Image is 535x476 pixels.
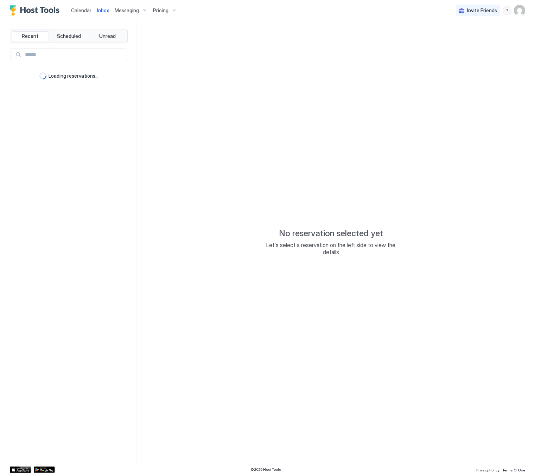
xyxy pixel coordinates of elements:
[502,466,525,473] a: Terms Of Use
[10,30,128,43] div: tab-group
[115,7,139,14] span: Messaging
[279,228,383,239] span: No reservation selected yet
[476,468,499,472] span: Privacy Policy
[503,6,511,15] div: menu
[71,7,91,13] span: Calendar
[250,467,281,472] span: © 2025 Host Tools
[12,31,49,41] button: Recent
[10,5,63,16] a: Host Tools Logo
[467,7,497,14] span: Invite Friends
[89,31,126,41] button: Unread
[22,49,127,61] input: Input Field
[10,467,31,473] a: App Store
[49,73,98,79] span: Loading reservations...
[34,467,55,473] a: Google Play Store
[50,31,88,41] button: Scheduled
[476,466,499,473] a: Privacy Policy
[39,72,46,79] div: loading
[71,7,91,14] a: Calendar
[99,33,116,39] span: Unread
[22,33,38,39] span: Recent
[153,7,168,14] span: Pricing
[261,242,401,256] span: Let's select a reservation on the left side to view the details
[514,5,525,16] div: User profile
[97,7,109,14] a: Inbox
[57,33,81,39] span: Scheduled
[97,7,109,13] span: Inbox
[502,468,525,472] span: Terms Of Use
